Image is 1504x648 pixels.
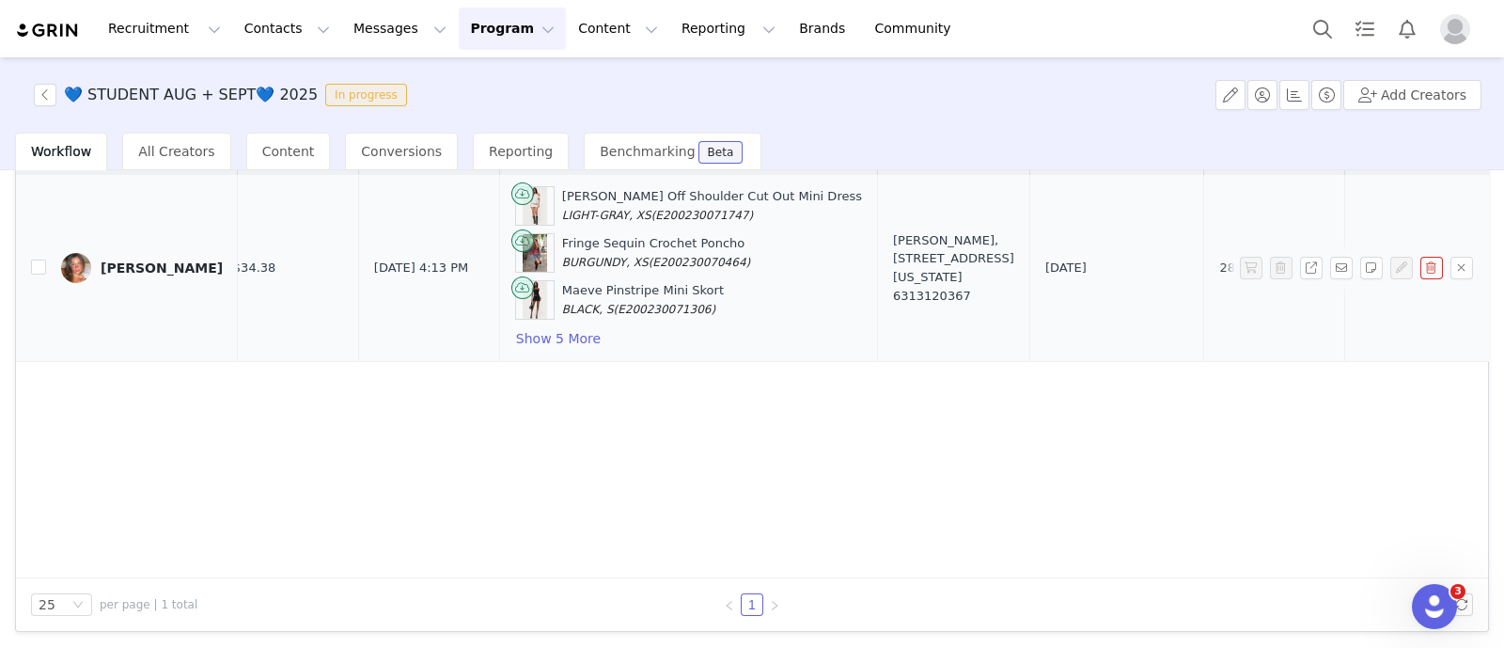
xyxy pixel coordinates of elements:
li: Next Page [763,593,786,616]
span: BLACK, S [562,303,614,316]
button: Add Creators [1343,80,1481,110]
li: 1 [741,593,763,616]
span: Reporting [489,144,553,159]
button: Program [459,8,566,50]
span: Benchmarking [600,144,695,159]
div: [PERSON_NAME], [STREET_ADDRESS][US_STATE] [893,231,1014,305]
span: $34.38 [233,259,276,277]
img: Product Image [523,234,548,272]
i: icon: right [769,600,780,611]
button: Search [1302,8,1343,50]
span: per page | 1 total [100,596,197,613]
span: In progress [325,84,407,106]
button: Show 5 More [515,327,602,350]
span: LIGHT-GRAY, XS [562,209,651,222]
div: 6313120367 [893,287,1014,306]
div: 25 [39,594,55,615]
img: placeholder-profile.jpg [1440,14,1470,44]
h3: 💙 STUDENT AUG + SEPT💙 2025 [64,84,318,106]
span: Workflow [31,144,91,159]
button: Notifications [1386,8,1428,50]
span: BURGUNDY, XS [562,256,649,269]
span: [DATE] 4:13 PM [374,259,468,277]
span: Conversions [361,144,442,159]
div: Maeve Pinstripe Mini Skort [562,281,724,318]
button: Content [567,8,669,50]
span: Content [262,144,315,159]
i: icon: left [724,600,735,611]
span: All Creators [138,144,214,159]
button: Reporting [670,8,787,50]
img: Product Image [523,187,548,225]
img: Product Image [523,281,548,319]
span: (E200230070464) [649,256,751,269]
span: 3 [1450,584,1465,599]
button: Profile [1429,14,1489,44]
img: grin logo [15,22,81,40]
img: c0be72d2-ecf4-4404-a6bc-ba3ab8db29ae.jpg [61,253,91,283]
li: Previous Page [718,593,741,616]
div: Fringe Sequin Crochet Poncho [562,234,750,271]
a: 1 [742,594,762,615]
button: Messages [342,8,458,50]
span: [object Object] [34,84,415,106]
span: Send Email [1330,257,1360,279]
span: [DATE] [1045,259,1087,277]
span: (E200230071306) [614,303,716,316]
div: Beta [708,147,734,158]
button: Recruitment [97,8,232,50]
button: Contacts [233,8,341,50]
a: Tasks [1344,8,1386,50]
iframe: Intercom live chat [1412,584,1457,629]
a: Community [864,8,971,50]
i: icon: down [72,599,84,612]
a: [PERSON_NAME] [61,253,223,283]
div: [PERSON_NAME] [101,261,223,276]
span: (E200230071747) [651,209,754,222]
span: 286393462 [1219,259,1289,277]
div: [PERSON_NAME] Off Shoulder Cut Out Mini Dress [562,187,862,224]
a: Brands [788,8,862,50]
